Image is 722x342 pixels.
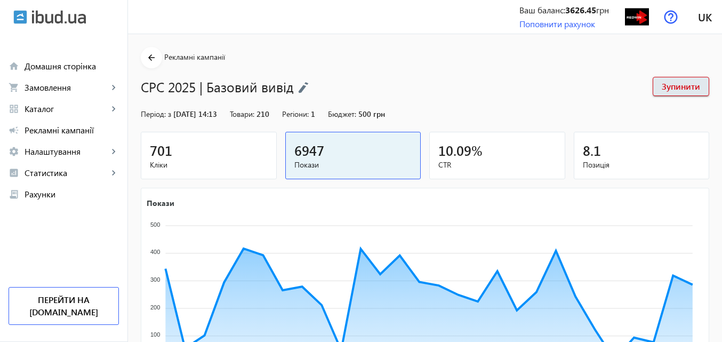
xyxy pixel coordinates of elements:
mat-icon: analytics [9,168,19,178]
text: Покази [147,197,174,208]
img: help.svg [664,10,678,24]
mat-icon: keyboard_arrow_right [108,146,119,157]
span: 6947 [294,141,324,159]
tspan: 100 [150,331,160,338]
b: 3626.45 [565,4,596,15]
span: Товари: [230,109,254,119]
span: Зупинити [662,81,700,92]
span: Налаштування [25,146,108,157]
a: Поповнити рахунок [519,18,595,29]
span: Каталог [25,104,108,114]
span: 210 [256,109,269,119]
tspan: 300 [150,276,160,283]
span: Кліки [150,160,268,170]
span: 10.09 [438,141,471,159]
span: uk [698,10,712,23]
span: 701 [150,141,172,159]
mat-icon: settings [9,146,19,157]
span: CTR [438,160,556,170]
span: Період: з [141,109,171,119]
mat-icon: shopping_cart [9,82,19,93]
span: Статистика [25,168,108,178]
mat-icon: receipt_long [9,189,19,200]
img: ibud_text.svg [32,10,86,24]
span: Рекламні кампанії [25,125,119,136]
button: Зупинити [653,77,709,96]
span: Бюджет: [328,109,356,119]
span: 8.1 [583,141,601,159]
mat-icon: keyboard_arrow_right [108,82,119,93]
img: 3701604f6f35676164798307661227-1f7e7cced2.png [625,5,649,29]
span: 500 грн [358,109,385,119]
mat-icon: grid_view [9,104,19,114]
span: Рахунки [25,189,119,200]
span: Рекламні кампанії [164,52,225,62]
span: 1 [311,109,315,119]
span: Замовлення [25,82,108,93]
tspan: 200 [150,304,160,310]
mat-icon: keyboard_arrow_right [108,168,119,178]
span: Регіони: [282,109,309,119]
img: ibud.svg [13,10,27,24]
span: Позиція [583,160,701,170]
span: Покази [294,160,412,170]
tspan: 500 [150,221,160,227]
mat-icon: arrow_back [145,51,158,65]
span: Домашня сторінка [25,61,119,71]
mat-icon: keyboard_arrow_right [108,104,119,114]
span: [DATE] 14:13 [173,109,217,119]
mat-icon: campaign [9,125,19,136]
h1: CPC 2025 | Базовий вивід [141,77,642,96]
span: % [471,141,483,159]
div: Ваш баланс: грн [519,4,609,16]
mat-icon: home [9,61,19,71]
tspan: 400 [150,249,160,255]
a: Перейти на [DOMAIN_NAME] [9,287,119,325]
